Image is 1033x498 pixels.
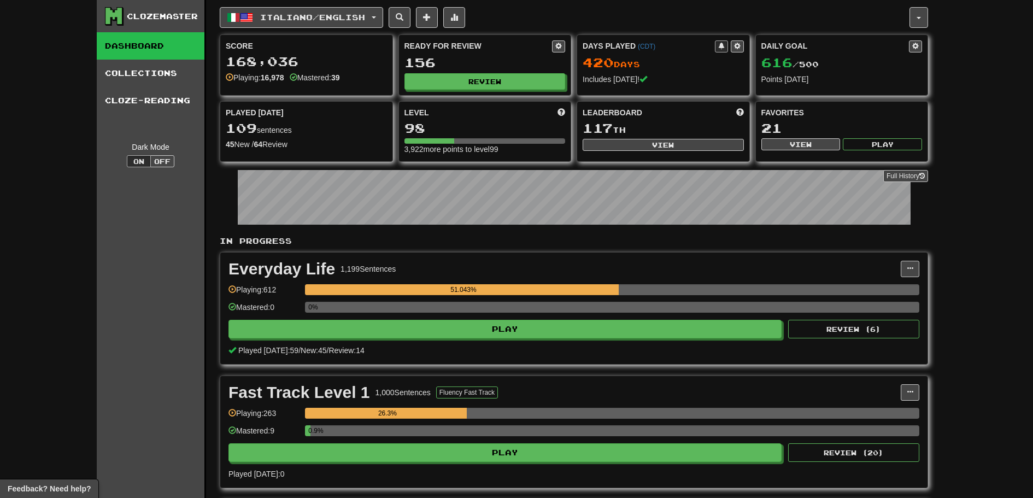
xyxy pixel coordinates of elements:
[254,140,262,149] strong: 64
[341,263,396,274] div: 1,199 Sentences
[97,87,204,114] a: Cloze-Reading
[8,483,91,494] span: Open feedback widget
[226,121,387,136] div: sentences
[105,142,196,153] div: Dark Mode
[389,7,410,28] button: Search sentences
[308,284,618,295] div: 51.043%
[583,56,744,70] div: Day s
[416,7,438,28] button: Add sentence to collection
[404,73,566,90] button: Review
[127,155,151,167] button: On
[226,72,284,83] div: Playing:
[583,139,744,151] button: View
[761,138,841,150] button: View
[736,107,744,118] span: This week in points, UTC
[557,107,565,118] span: Score more points to level up
[150,155,174,167] button: Off
[883,170,928,182] a: Full History
[583,40,715,51] div: Days Played
[788,320,919,338] button: Review (6)
[127,11,198,22] div: Clozemaster
[583,120,613,136] span: 117
[328,346,364,355] span: Review: 14
[583,55,614,70] span: 420
[761,40,909,52] div: Daily Goal
[228,384,370,401] div: Fast Track Level 1
[97,60,204,87] a: Collections
[226,120,257,136] span: 109
[220,7,383,28] button: Italiano/English
[761,55,793,70] span: 616
[220,236,928,247] p: In Progress
[226,139,387,150] div: New / Review
[331,73,340,82] strong: 39
[638,43,655,50] a: (CDT)
[404,40,553,51] div: Ready for Review
[298,346,301,355] span: /
[308,425,310,436] div: 0.9%
[238,346,298,355] span: Played [DATE]: 59
[226,140,234,149] strong: 45
[583,121,744,136] div: th
[261,73,284,82] strong: 16,978
[260,13,365,22] span: Italiano / English
[228,261,335,277] div: Everyday Life
[761,107,923,118] div: Favorites
[228,470,284,478] span: Played [DATE]: 0
[443,7,465,28] button: More stats
[761,74,923,85] div: Points [DATE]
[404,144,566,155] div: 3,922 more points to level 99
[97,32,204,60] a: Dashboard
[308,408,466,419] div: 26.3%
[404,121,566,135] div: 98
[226,55,387,68] div: 168,036
[788,443,919,462] button: Review (20)
[301,346,326,355] span: New: 45
[327,346,329,355] span: /
[228,302,300,320] div: Mastered: 0
[436,386,498,399] button: Fluency Fast Track
[761,60,819,69] span: / 500
[228,443,782,462] button: Play
[228,284,300,302] div: Playing: 612
[404,107,429,118] span: Level
[228,320,782,338] button: Play
[583,74,744,85] div: Includes [DATE]!
[228,425,300,443] div: Mastered: 9
[290,72,340,83] div: Mastered:
[226,40,387,51] div: Score
[583,107,642,118] span: Leaderboard
[375,387,431,398] div: 1,000 Sentences
[404,56,566,69] div: 156
[228,408,300,426] div: Playing: 263
[761,121,923,135] div: 21
[226,107,284,118] span: Played [DATE]
[843,138,922,150] button: Play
